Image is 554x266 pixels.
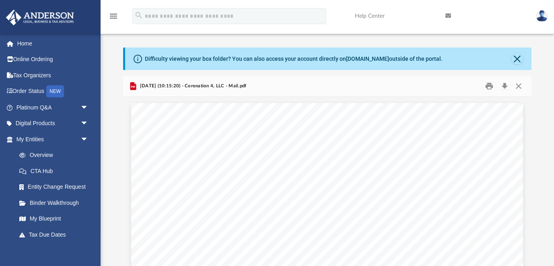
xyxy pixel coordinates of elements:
[11,147,101,163] a: Overview
[80,99,97,116] span: arrow_drop_down
[145,55,443,63] div: Difficulty viewing your box folder? You can also access your account directly on outside of the p...
[6,52,101,68] a: Online Ordering
[11,227,101,243] a: Tax Due Dates
[80,131,97,148] span: arrow_drop_down
[134,11,143,20] i: search
[46,85,64,97] div: NEW
[4,10,76,25] img: Anderson Advisors Platinum Portal
[6,99,101,115] a: Platinum Q&Aarrow_drop_down
[11,195,101,211] a: Binder Walkthrough
[497,80,512,92] button: Download
[6,35,101,52] a: Home
[6,83,101,100] a: Order StatusNEW
[11,179,101,195] a: Entity Change Request
[512,53,523,64] button: Close
[11,163,101,179] a: CTA Hub
[6,131,101,147] a: My Entitiesarrow_drop_down
[536,10,548,22] img: User Pic
[481,80,497,92] button: Print
[109,11,118,21] i: menu
[138,82,246,90] span: [DATE] (10:15:20) - Coronation 4, LLC - Mail.pdf
[346,56,389,62] a: [DOMAIN_NAME]
[6,67,101,83] a: Tax Organizers
[511,80,526,92] button: Close
[6,115,101,132] a: Digital Productsarrow_drop_down
[11,211,97,227] a: My Blueprint
[109,15,118,21] a: menu
[80,115,97,132] span: arrow_drop_down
